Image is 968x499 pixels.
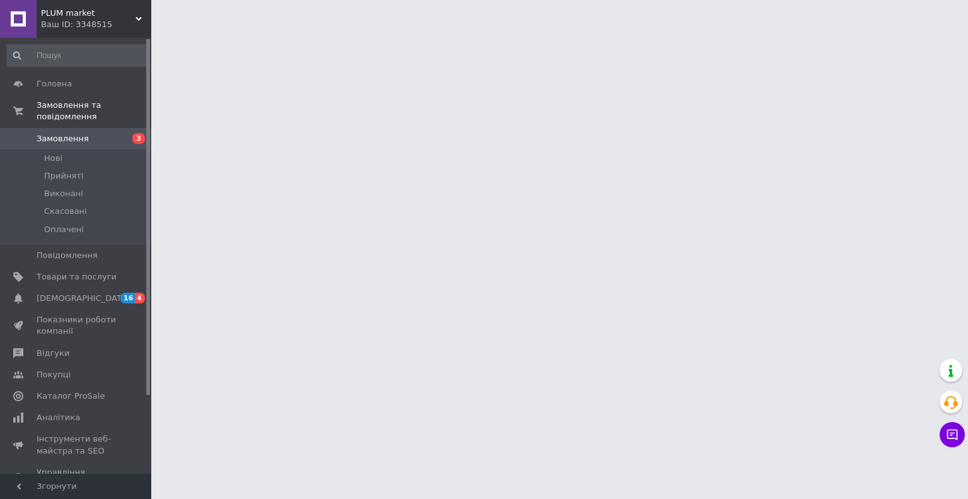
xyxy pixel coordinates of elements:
[37,133,89,144] span: Замовлення
[37,348,69,359] span: Відгуки
[37,467,117,490] span: Управління сайтом
[37,78,72,90] span: Головна
[37,390,105,402] span: Каталог ProSale
[37,412,80,423] span: Аналітика
[6,44,149,67] input: Пошук
[44,153,62,164] span: Нові
[44,206,87,217] span: Скасовані
[37,100,151,122] span: Замовлення та повідомлення
[41,8,135,19] span: PLUM market
[37,250,98,261] span: Повідомлення
[37,433,117,456] span: Інструменти веб-майстра та SEO
[120,293,135,303] span: 16
[37,293,130,304] span: [DEMOGRAPHIC_DATA]
[135,293,145,303] span: 4
[44,188,83,199] span: Виконані
[37,271,117,283] span: Товари та послуги
[44,224,84,235] span: Оплачені
[44,170,83,182] span: Прийняті
[37,369,71,380] span: Покупці
[37,314,117,337] span: Показники роботи компанії
[940,422,965,447] button: Чат з покупцем
[41,19,151,30] div: Ваш ID: 3348515
[132,133,145,144] span: 3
